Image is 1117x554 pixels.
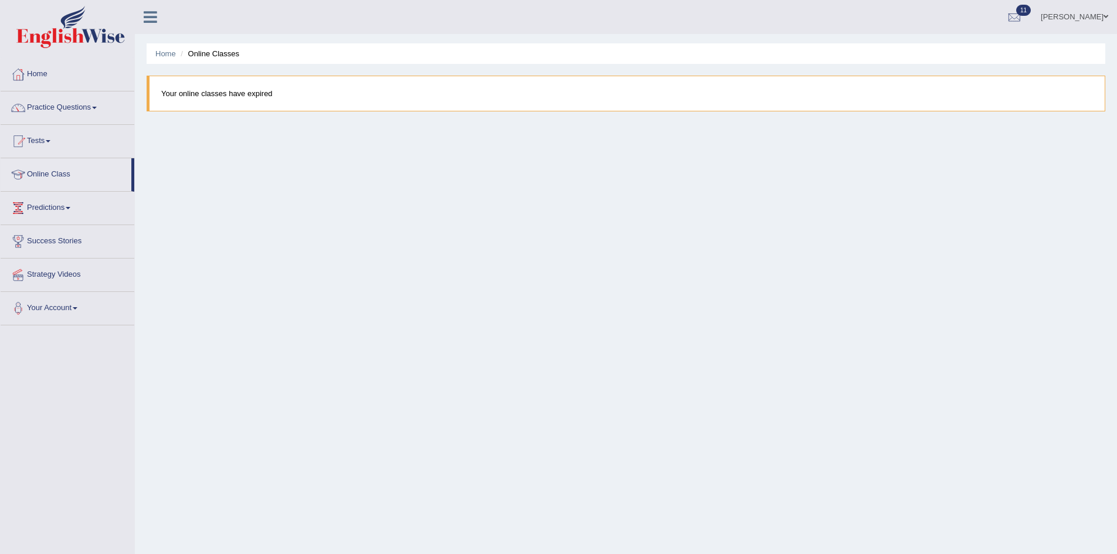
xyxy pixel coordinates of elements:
a: Success Stories [1,225,134,254]
li: Online Classes [178,48,239,59]
a: Predictions [1,192,134,221]
a: Practice Questions [1,91,134,121]
a: Home [1,58,134,87]
a: Home [155,49,176,58]
a: Online Class [1,158,131,188]
a: Strategy Videos [1,259,134,288]
span: 11 [1016,5,1031,16]
blockquote: Your online classes have expired [147,76,1105,111]
a: Your Account [1,292,134,321]
a: Tests [1,125,134,154]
